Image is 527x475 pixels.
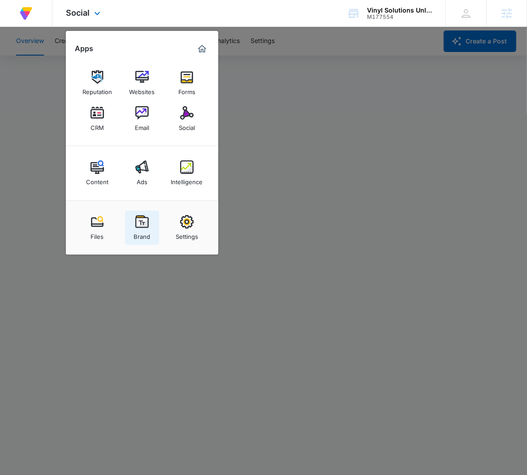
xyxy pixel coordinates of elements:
div: Intelligence [171,174,203,186]
a: Reputation [80,66,114,100]
a: Content [80,156,114,190]
div: Brand [134,229,151,240]
div: Reputation [82,84,112,95]
a: CRM [80,102,114,136]
a: Files [80,211,114,245]
div: Websites [130,84,155,95]
div: Ads [137,174,147,186]
span: Social [66,8,90,17]
div: Settings [176,229,198,240]
a: Forms [170,66,204,100]
a: Social [170,102,204,136]
div: account name [367,7,432,14]
a: Brand [125,211,159,245]
a: Marketing 360® Dashboard [195,42,209,56]
img: Volusion [18,5,34,22]
a: Settings [170,211,204,245]
a: Websites [125,66,159,100]
h2: Apps [75,44,93,53]
div: Social [179,120,195,131]
a: Email [125,102,159,136]
div: Email [135,120,149,131]
div: Files [91,229,104,240]
a: Intelligence [170,156,204,190]
a: Ads [125,156,159,190]
div: CRM [91,120,104,131]
div: Content [86,174,108,186]
div: Forms [178,84,195,95]
div: account id [367,14,432,20]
